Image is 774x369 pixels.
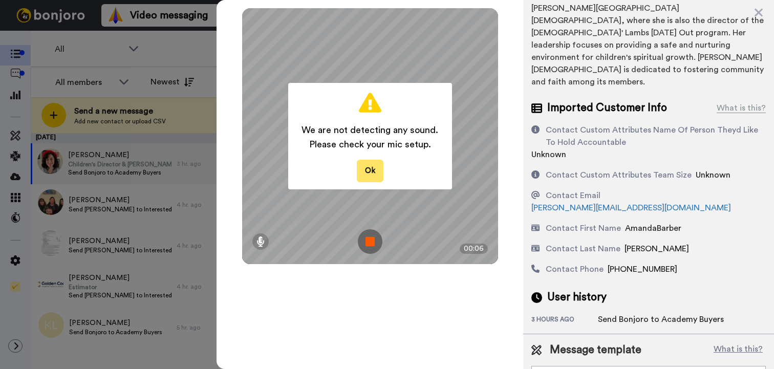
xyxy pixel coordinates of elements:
span: Unknown [531,150,566,159]
span: Imported Customer Info [547,100,667,116]
span: [PERSON_NAME] [625,245,689,253]
div: Contact Custom Attributes Team Size [546,169,692,181]
span: AmandaBarber [625,224,681,232]
span: Please check your mic setup. [302,137,438,151]
img: ic_record_stop.svg [358,229,382,254]
div: Contact Custom Attributes Name Of Person Theyd Like To Hold Accountable [546,124,762,148]
span: Unknown [696,171,730,179]
div: Contact Last Name [546,243,620,255]
div: Send Bonjoro to Academy Buyers [598,313,724,325]
div: 00:06 [460,244,488,254]
span: User history [547,290,607,305]
span: Message template [550,342,641,358]
div: Contact Email [546,189,600,202]
button: Ok [357,160,383,182]
span: We are not detecting any sound. [302,123,438,137]
div: Contact Phone [546,263,604,275]
div: Contact First Name [546,222,621,234]
a: [PERSON_NAME][EMAIL_ADDRESS][DOMAIN_NAME] [531,204,731,212]
button: What is this? [711,342,766,358]
span: [PHONE_NUMBER] [608,265,677,273]
div: 3 hours ago [531,315,598,325]
div: What is this? [717,102,766,114]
